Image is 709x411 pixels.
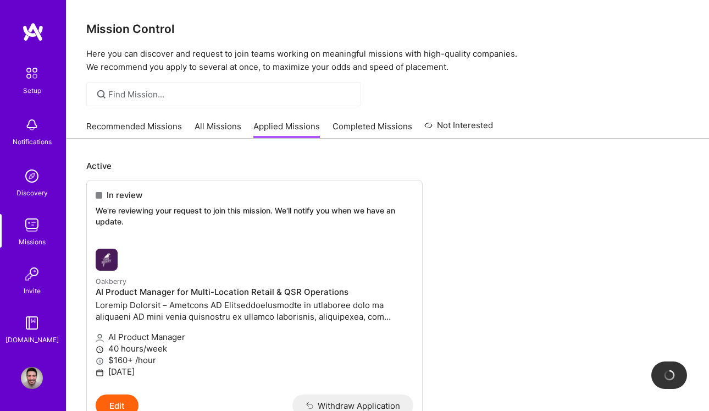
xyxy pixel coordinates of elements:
[96,357,104,365] i: icon MoneyGray
[5,334,59,346] div: [DOMAIN_NAME]
[86,120,182,139] a: Recommended Missions
[86,160,689,172] p: Active
[195,120,241,139] a: All Missions
[24,285,41,297] div: Invite
[22,22,44,42] img: logo
[333,120,412,139] a: Completed Missions
[96,331,413,343] p: AI Product Manager
[96,369,104,377] i: icon Calendar
[86,22,689,36] h3: Mission Control
[16,187,48,199] div: Discovery
[21,165,43,187] img: discovery
[21,214,43,236] img: teamwork
[18,367,46,389] a: User Avatar
[86,47,689,74] p: Here you can discover and request to join teams working on meaningful missions with high-quality ...
[96,249,118,271] img: Oakberry company logo
[23,85,41,96] div: Setup
[107,189,142,201] span: In review
[96,354,413,366] p: $160+ /hour
[253,120,320,139] a: Applied Missions
[19,236,46,248] div: Missions
[96,287,413,297] h4: AI Product Manager for Multi-Location Retail & QSR Operations
[108,89,353,100] input: Find Mission...
[95,88,108,101] i: icon SearchGrey
[13,136,52,147] div: Notifications
[96,277,126,286] small: Oakberry
[96,205,413,227] p: We're reviewing your request to join this mission. We'll notify you when we have an update.
[21,312,43,334] img: guide book
[96,343,413,354] p: 40 hours/week
[424,119,493,139] a: Not Interested
[96,366,413,377] p: [DATE]
[96,299,413,322] p: Loremip Dolorsit – Ametcons AD ElitseddoeIusmodte in utlaboree dolo ma aliquaeni AD mini venia qu...
[21,263,43,285] img: Invite
[20,62,43,85] img: setup
[96,346,104,354] i: icon Clock
[664,370,675,381] img: loading
[21,367,43,389] img: User Avatar
[21,114,43,136] img: bell
[96,334,104,342] i: icon Applicant
[87,240,422,394] a: Oakberry company logoOakberryAI Product Manager for Multi-Location Retail & QSR OperationsLoremip...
